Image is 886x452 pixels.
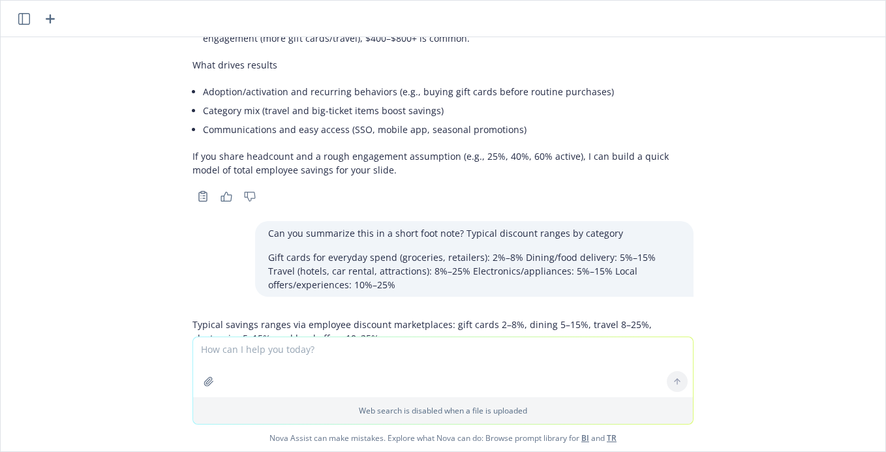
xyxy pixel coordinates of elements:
button: Thumbs down [239,187,260,205]
p: What drives results [192,58,694,72]
span: Nova Assist can make mistakes. Explore what Nova can do: Browse prompt library for and [6,425,880,451]
p: Typical savings ranges via employee discount marketplaces: gift cards 2–8%, dining 5–15%, travel ... [192,318,694,345]
p: Gift cards for everyday spend (groceries, retailers): 2%–8% Dining/food delivery: 5%–15% Travel (... [268,250,680,292]
a: TR [607,432,617,444]
svg: Copy to clipboard [197,190,209,202]
p: Web search is disabled when a file is uploaded [201,405,685,416]
a: BI [581,432,589,444]
li: Communications and easy access (SSO, mobile app, seasonal promotions) [203,120,694,139]
li: Category mix (travel and big-ticket items boost savings) [203,101,694,120]
p: If you share headcount and a rough engagement assumption (e.g., 25%, 40%, 60% active), I can buil... [192,149,694,177]
p: Can you summarize this in a short foot note? Typical discount ranges by category [268,226,680,240]
li: Adoption/activation and recurring behaviors (e.g., buying gift cards before routine purchases) [203,82,694,101]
